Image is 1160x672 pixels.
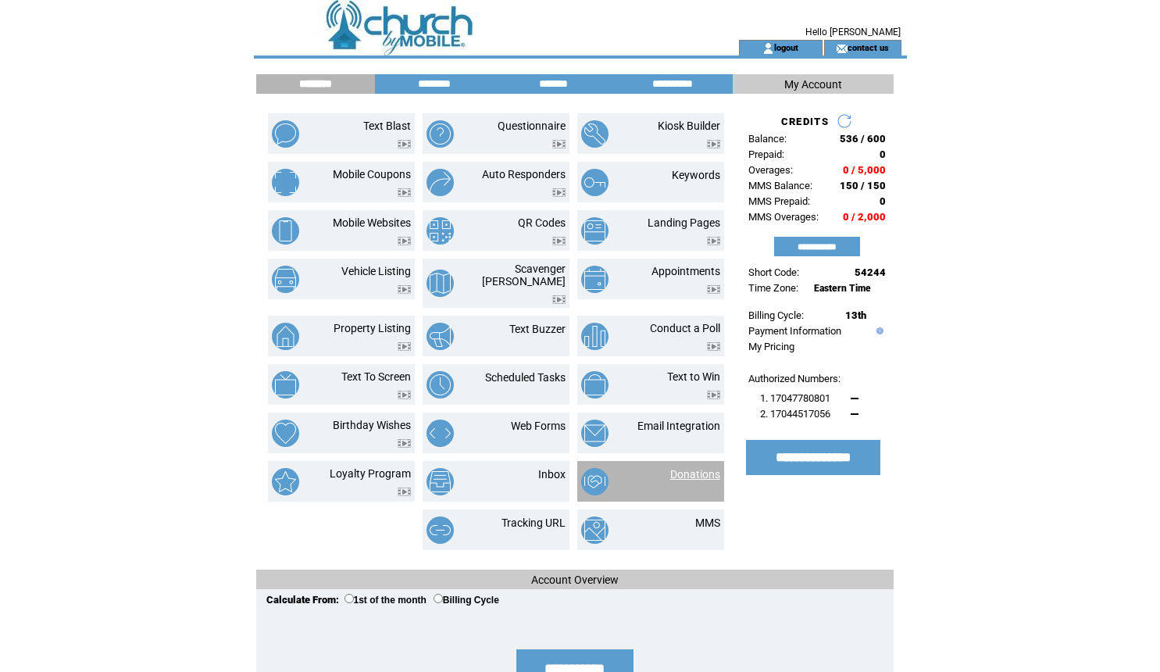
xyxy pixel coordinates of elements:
img: account_icon.gif [762,42,774,55]
span: My Account [784,78,842,91]
img: tracking-url.png [427,517,454,544]
img: scheduled-tasks.png [427,371,454,399]
a: Auto Responders [482,168,566,181]
a: Questionnaire [498,120,566,132]
span: Hello [PERSON_NAME] [805,27,901,38]
img: video.png [707,237,720,245]
span: Balance: [748,133,787,145]
a: Appointments [651,265,720,277]
img: donations.png [581,468,609,495]
span: 0 / 2,000 [843,211,886,223]
span: MMS Prepaid: [748,195,810,207]
img: keywords.png [581,169,609,196]
input: 1st of the month [344,594,354,603]
img: mobile-websites.png [272,217,299,245]
img: inbox.png [427,468,454,495]
a: Donations [670,468,720,481]
img: appointments.png [581,266,609,293]
a: Tracking URL [501,517,566,529]
img: contact_us_icon.gif [836,42,848,55]
a: My Pricing [748,341,794,352]
span: CREDITS [781,116,829,127]
img: qr-codes.png [427,217,454,245]
input: Billing Cycle [434,594,443,603]
label: 1st of the month [344,595,427,606]
span: 54244 [855,266,886,278]
a: Birthday Wishes [333,419,411,431]
img: video.png [552,140,566,148]
span: 2. 17044517056 [760,408,830,420]
img: mms.png [581,517,609,544]
a: Loyalty Program [330,467,411,480]
img: video.png [398,285,411,294]
a: Text Blast [363,120,411,132]
span: 150 / 150 [840,180,886,191]
label: Billing Cycle [434,595,499,606]
img: auto-responders.png [427,169,454,196]
a: Mobile Websites [333,216,411,229]
img: conduct-a-poll.png [581,323,609,350]
span: 13th [845,309,866,321]
img: loyalty-program.png [272,468,299,495]
img: mobile-coupons.png [272,169,299,196]
a: Text to Win [667,370,720,383]
img: video.png [398,188,411,197]
a: Scavenger [PERSON_NAME] [482,263,566,288]
img: video.png [398,140,411,148]
a: logout [774,42,798,52]
img: text-to-screen.png [272,371,299,399]
span: Prepaid: [748,148,784,160]
span: 536 / 600 [840,133,886,145]
span: 1. 17047780801 [760,392,830,404]
img: video.png [707,391,720,399]
a: Scheduled Tasks [485,371,566,384]
img: video.png [707,140,720,148]
a: contact us [848,42,889,52]
span: Billing Cycle: [748,309,804,321]
span: Time Zone: [748,282,798,294]
a: Web Forms [511,420,566,432]
span: Account Overview [531,574,619,586]
a: Email Integration [637,420,720,432]
img: scavenger-hunt.png [427,270,454,297]
a: Mobile Coupons [333,168,411,181]
img: text-to-win.png [581,371,609,399]
span: 0 [880,195,886,207]
img: video.png [398,237,411,245]
img: questionnaire.png [427,120,454,148]
a: Vehicle Listing [341,265,411,277]
img: video.png [398,439,411,448]
span: Authorized Numbers: [748,373,841,384]
img: kiosk-builder.png [581,120,609,148]
a: Keywords [672,169,720,181]
img: property-listing.png [272,323,299,350]
a: Kiosk Builder [658,120,720,132]
img: video.png [398,342,411,351]
a: QR Codes [518,216,566,229]
img: email-integration.png [581,420,609,447]
img: help.gif [873,327,883,334]
span: MMS Balance: [748,180,812,191]
img: web-forms.png [427,420,454,447]
span: 0 [880,148,886,160]
img: text-blast.png [272,120,299,148]
a: Text Buzzer [509,323,566,335]
img: video.png [398,391,411,399]
img: video.png [398,488,411,496]
span: Short Code: [748,266,799,278]
a: Payment Information [748,325,841,337]
a: MMS [695,517,720,529]
img: video.png [707,342,720,351]
span: Overages: [748,164,793,176]
a: Conduct a Poll [650,322,720,334]
span: Calculate From: [266,594,339,606]
a: Property Listing [334,322,411,334]
a: Inbox [538,468,566,481]
img: video.png [552,188,566,197]
img: video.png [707,285,720,294]
img: birthday-wishes.png [272,420,299,447]
img: video.png [552,295,566,304]
img: video.png [552,237,566,245]
a: Text To Screen [341,370,411,383]
span: Eastern Time [814,283,871,294]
